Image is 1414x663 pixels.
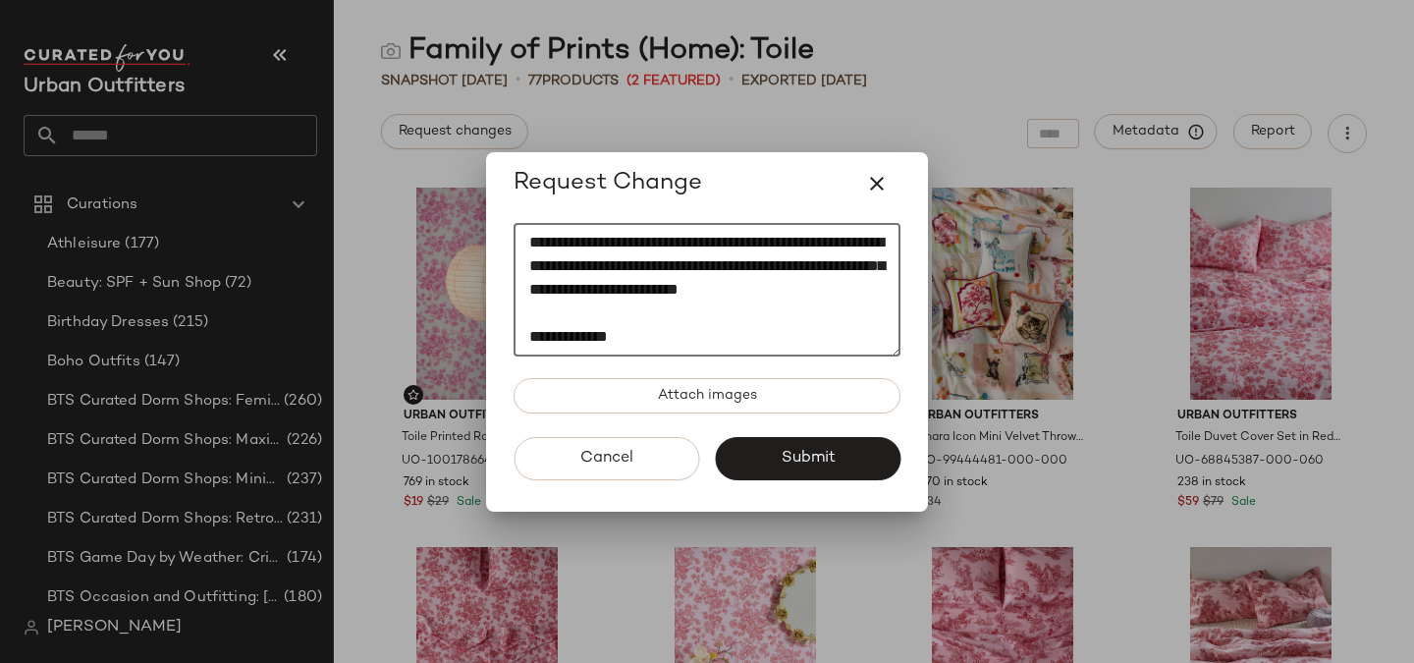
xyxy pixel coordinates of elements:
[780,449,835,468] span: Submit
[514,378,900,414] button: Attach images
[657,388,757,404] span: Attach images
[579,449,633,468] span: Cancel
[514,168,702,199] span: Request Change
[715,437,900,480] button: Submit
[514,437,699,480] button: Cancel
